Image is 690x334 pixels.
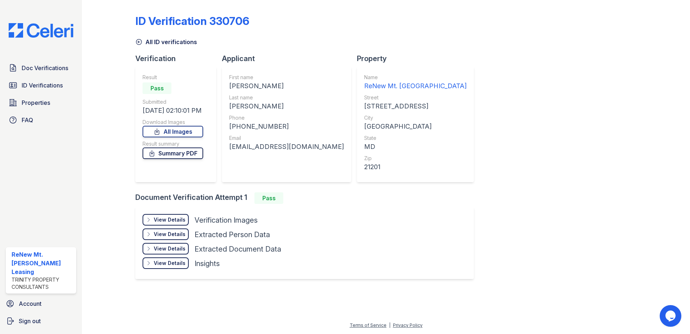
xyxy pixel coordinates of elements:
div: View Details [154,216,185,223]
div: | [389,322,390,328]
div: ReNew Mt. [PERSON_NAME] Leasing [12,250,73,276]
div: State [364,134,467,142]
div: Extracted Document Data [195,244,281,254]
div: Street [364,94,467,101]
div: Pass [143,82,171,94]
div: Extracted Person Data [195,230,270,240]
span: FAQ [22,116,33,124]
div: Name [364,74,467,81]
div: [DATE] 02:10:01 PM [143,106,203,116]
a: Terms of Service [350,322,387,328]
div: Phone [229,114,344,121]
div: Last name [229,94,344,101]
div: View Details [154,231,185,238]
span: Account [19,299,42,308]
a: Account [3,296,79,311]
span: Doc Verifications [22,64,68,72]
div: Document Verification Attempt 1 [135,192,480,204]
div: [STREET_ADDRESS] [364,101,467,111]
div: Email [229,134,344,142]
div: Verification [135,53,222,64]
div: Submitted [143,98,203,106]
iframe: chat widget [660,305,683,327]
div: Pass [254,192,283,204]
a: ID Verifications [6,78,76,93]
span: ID Verifications [22,81,63,90]
div: First name [229,74,344,81]
a: All Images [143,126,203,137]
span: Sign out [19,317,41,325]
div: ID Verification 330706 [135,14,249,27]
div: [PERSON_NAME] [229,81,344,91]
div: View Details [154,260,185,267]
div: Result [143,74,203,81]
div: City [364,114,467,121]
div: MD [364,142,467,152]
a: Doc Verifications [6,61,76,75]
div: Trinity Property Consultants [12,276,73,291]
div: [EMAIL_ADDRESS][DOMAIN_NAME] [229,142,344,152]
div: [GEOGRAPHIC_DATA] [364,121,467,132]
img: CE_Logo_Blue-a8612792a0a2168367f1c8372b55b34899dd931a85d93a1a3d3e32e68fde9ad4.png [3,23,79,38]
a: Name ReNew Mt. [GEOGRAPHIC_DATA] [364,74,467,91]
div: Insights [195,258,220,269]
div: 21201 [364,162,467,172]
a: Privacy Policy [393,322,423,328]
span: Properties [22,98,50,107]
div: Property [357,53,480,64]
div: [PHONE_NUMBER] [229,121,344,132]
div: Zip [364,155,467,162]
a: FAQ [6,113,76,127]
div: Result summary [143,140,203,147]
a: Summary PDF [143,147,203,159]
div: View Details [154,245,185,252]
a: All ID verifications [135,38,197,46]
div: Verification Images [195,215,258,225]
a: Properties [6,95,76,110]
div: Applicant [222,53,357,64]
div: [PERSON_NAME] [229,101,344,111]
a: Sign out [3,314,79,328]
div: ReNew Mt. [GEOGRAPHIC_DATA] [364,81,467,91]
div: Download Images [143,119,203,126]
